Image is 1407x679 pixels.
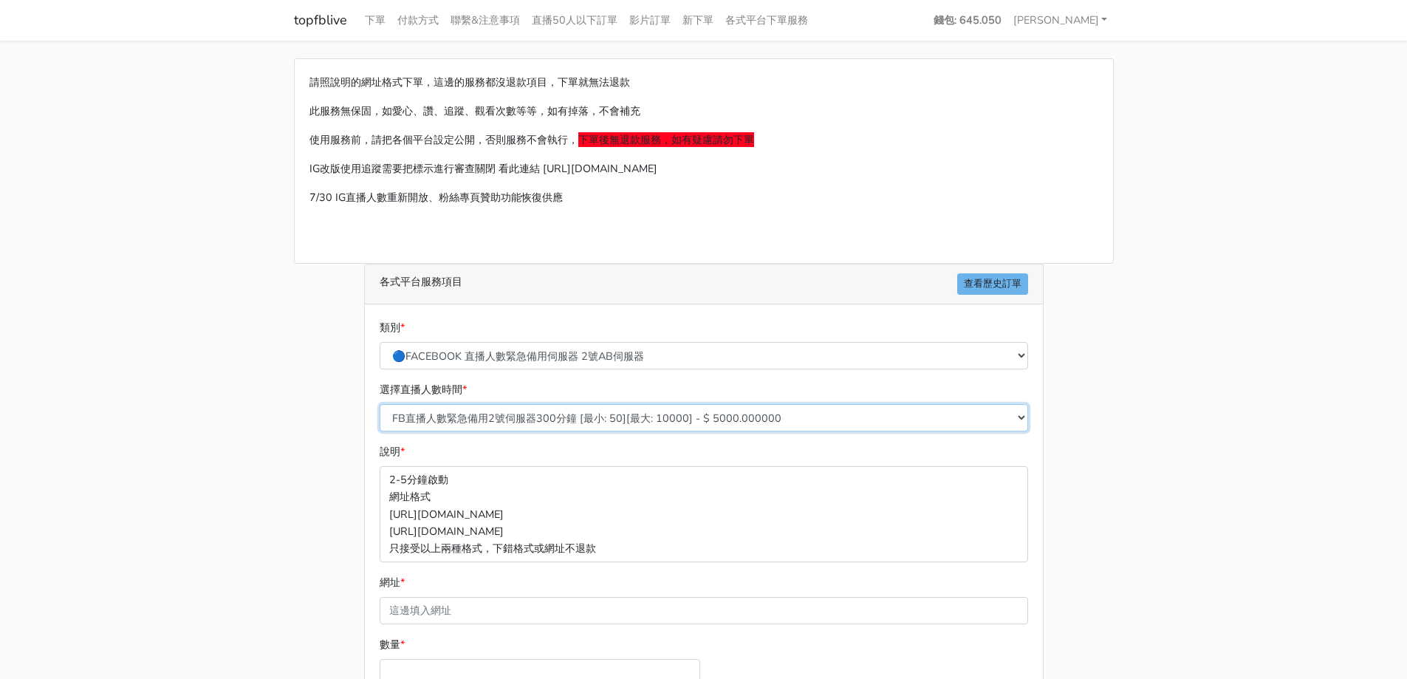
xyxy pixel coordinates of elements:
strong: 錢包: 645.050 [934,13,1002,27]
a: 下單 [359,6,391,35]
p: 2-5分鐘啟動 網址格式 [URL][DOMAIN_NAME] [URL][DOMAIN_NAME] 只接受以上兩種格式，下錯格式或網址不退款 [380,466,1028,562]
a: 錢包: 645.050 [928,6,1007,35]
p: 使用服務前，請把各個平台設定公開，否則服務不會執行， [309,132,1098,149]
span: 下單後無退款服務，如有疑慮請勿下單 [578,132,754,147]
a: 查看歷史訂單 [957,273,1028,295]
a: 新下單 [677,6,719,35]
p: 此服務無保固，如愛心、讚、追蹤、觀看次數等等，如有掉落，不會補充 [309,103,1098,120]
label: 選擇直播人數時間 [380,381,467,398]
input: 這邊填入網址 [380,597,1028,624]
label: 說明 [380,443,405,460]
a: 付款方式 [391,6,445,35]
p: IG改版使用追蹤需要把標示進行審查關閉 看此連結 [URL][DOMAIN_NAME] [309,160,1098,177]
a: 聯繫&注意事項 [445,6,526,35]
a: 各式平台下單服務 [719,6,814,35]
a: 影片訂單 [623,6,677,35]
label: 網址 [380,574,405,591]
label: 數量 [380,636,405,653]
p: 7/30 IG直播人數重新開放、粉絲專頁贊助功能恢復供應 [309,189,1098,206]
a: 直播50人以下訂單 [526,6,623,35]
p: 請照說明的網址格式下單，這邊的服務都沒退款項目，下單就無法退款 [309,74,1098,91]
a: topfblive [294,6,347,35]
label: 類別 [380,319,405,336]
a: [PERSON_NAME] [1007,6,1114,35]
div: 各式平台服務項目 [365,265,1043,304]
